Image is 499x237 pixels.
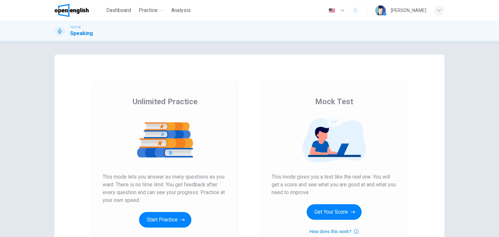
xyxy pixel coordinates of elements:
[307,204,362,220] button: Get Your Score
[70,25,81,30] span: TOEFL®
[136,5,166,16] button: Practice
[272,173,396,196] span: This mode gives you a test like the real one. You will get a score and see what you are good at a...
[106,6,131,14] span: Dashboard
[139,6,158,14] span: Practice
[133,96,198,107] span: Unlimited Practice
[55,4,89,17] img: OpenEnglish logo
[169,5,193,16] button: Analysis
[104,5,134,16] button: Dashboard
[391,6,426,14] div: [PERSON_NAME]
[55,4,104,17] a: OpenEnglish logo
[315,96,353,107] span: Mock Test
[375,5,386,16] img: Profile picture
[139,212,191,228] button: Start Practice
[328,8,336,13] img: en
[309,228,358,235] button: How does this work?
[70,30,93,37] h1: Speaking
[171,6,191,14] span: Analysis
[103,173,227,204] span: This mode lets you answer as many questions as you want. There is no time limit. You get feedback...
